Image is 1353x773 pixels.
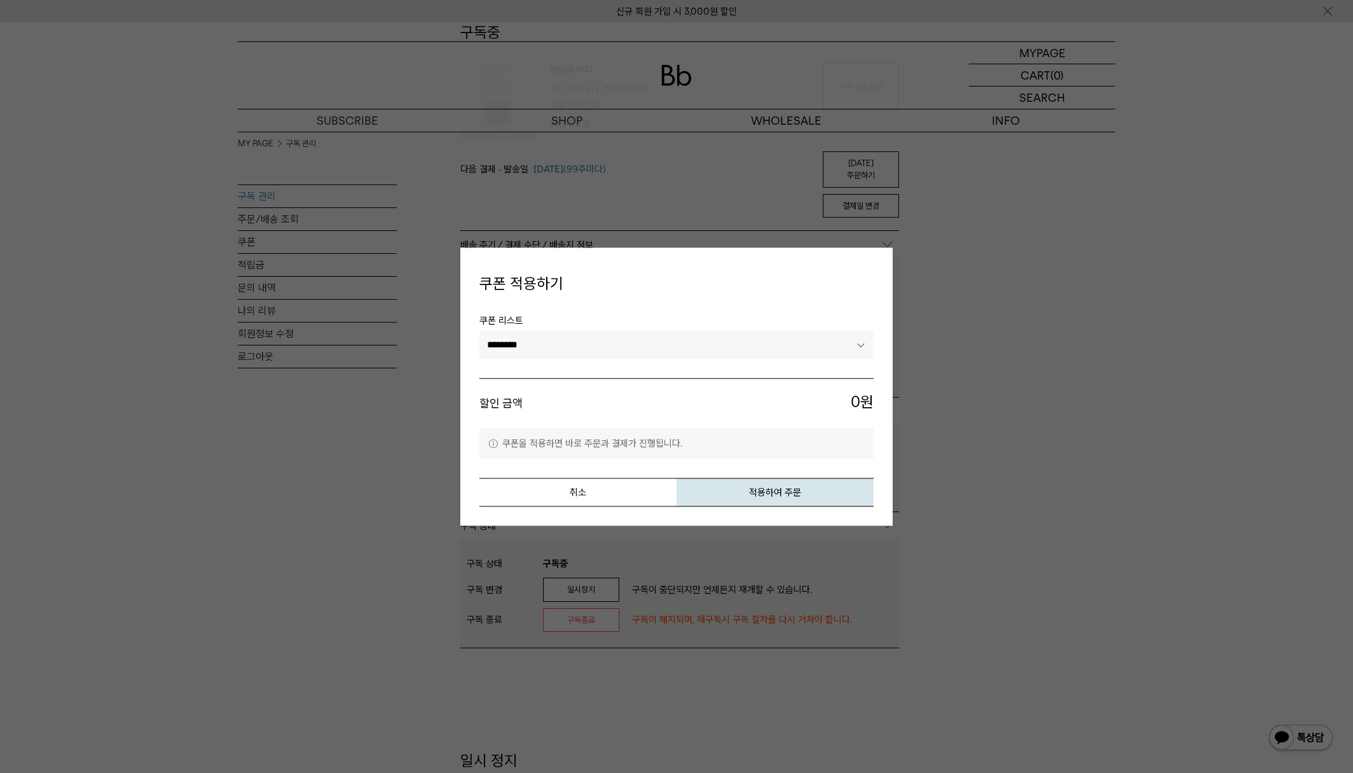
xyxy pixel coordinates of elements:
[479,428,874,459] p: 쿠폰을 적용하면 바로 주문과 결제가 진행됩니다.
[676,478,874,506] button: 적용하여 주문
[479,267,874,301] h4: 쿠폰 적용하기
[676,392,874,416] span: 원
[479,478,676,506] button: 취소
[479,397,523,410] strong: 할인 금액
[479,314,874,331] span: 쿠폰 리스트
[851,392,860,414] span: 0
